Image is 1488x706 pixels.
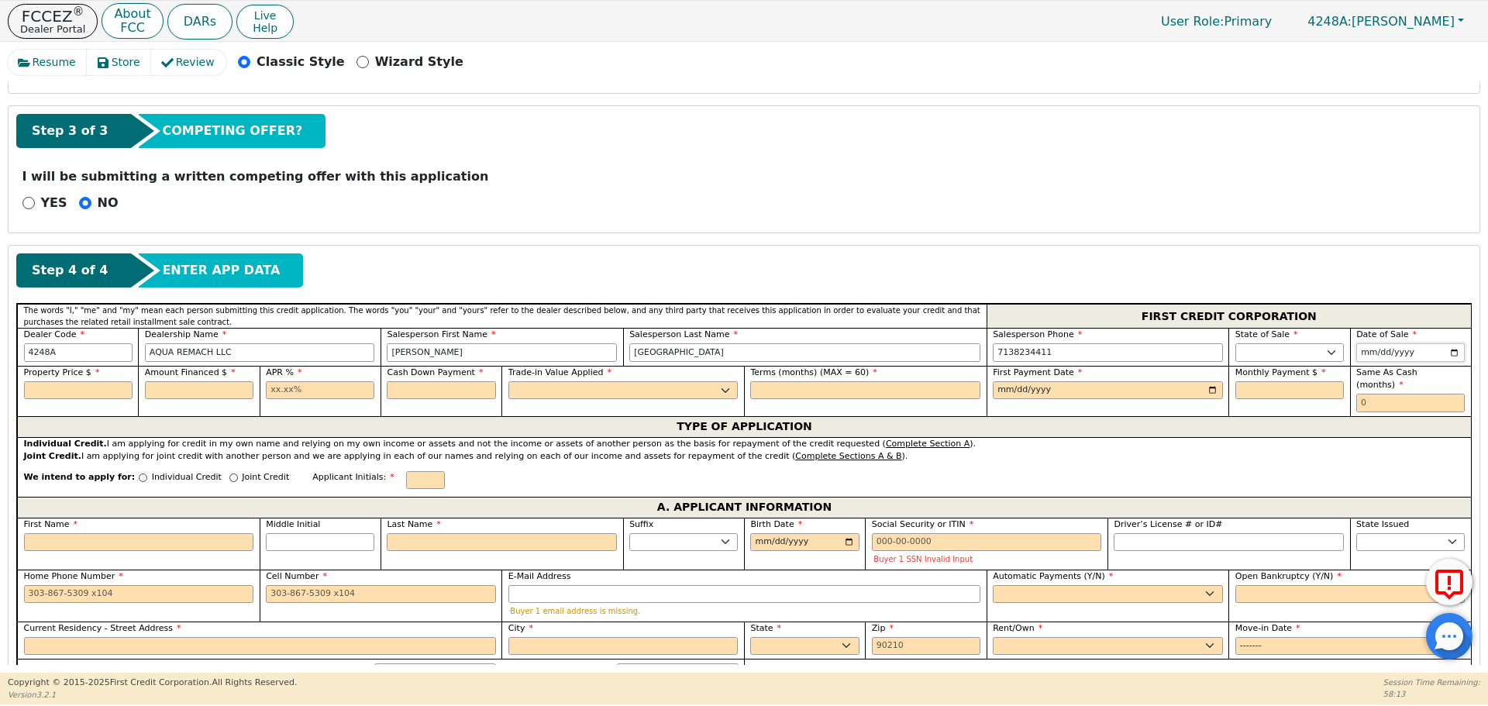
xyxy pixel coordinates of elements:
span: Terms (months) (MAX = 60) [750,367,869,377]
input: 303-867-5309 x104 [266,585,496,604]
input: 000-00-0000 [872,533,1102,552]
span: Rent/Own [993,623,1042,633]
span: [PERSON_NAME] [1307,14,1455,29]
input: 303-867-5309 x104 [993,343,1223,362]
span: Amount Financed $ [145,367,236,377]
span: Salesperson Last Name [629,329,738,339]
span: Suffix [629,519,653,529]
span: We intend to apply for: [24,471,136,497]
span: APR % [266,367,301,377]
span: Dealership Name [145,329,227,339]
span: Step 4 of 4 [32,261,108,280]
span: Middle Initial [266,519,320,529]
span: State [750,623,781,633]
span: First Name [24,519,78,529]
span: Move-in Date [1235,623,1300,633]
button: Review [151,50,226,75]
span: First Payment Date [993,367,1082,377]
span: Home Phone Number [24,571,123,581]
p: Joint Credit [242,471,289,484]
span: Cell Number [266,571,327,581]
p: Buyer 1 email address is missing. [510,607,978,615]
input: YYYY-MM-DD [1235,637,1466,656]
sup: ® [73,5,84,19]
span: A. APPLICANT INFORMATION [657,498,832,518]
div: I am applying for credit in my own name and relying on my own income or assets and not the income... [24,438,1466,451]
span: Date of Sale [1356,329,1417,339]
p: Version 3.2.1 [8,689,297,701]
input: xx.xx% [266,381,374,400]
span: Trade-in Value Applied [508,367,611,377]
div: I am applying for joint credit with another person and we are applying in each of our names and r... [24,450,1466,463]
span: Cash Down Payment [387,367,483,377]
span: Open Bankruptcy (Y/N) [1235,571,1342,581]
span: Social Security or ITIN [872,519,973,529]
span: Resume [33,54,76,71]
p: 58:13 [1383,688,1480,700]
input: 0 [1356,394,1465,412]
u: Complete Sections A & B [795,451,901,461]
button: Report Error to FCC [1426,559,1472,605]
p: Individual Credit [152,471,222,484]
span: Current Residency - Street Address [24,623,181,633]
span: Salesperson Phone [993,329,1082,339]
span: Dealer Code [24,329,84,339]
span: User Role : [1161,14,1224,29]
p: YES [41,194,67,212]
u: Complete Section A [886,439,970,449]
span: Gross Base Pay $ [290,664,363,674]
span: Salesperson First Name [387,329,495,339]
a: User Role:Primary [1145,6,1287,36]
span: Driver’s License # or ID# [1114,519,1222,529]
span: FIRST CREDIT CORPORATION [1142,306,1317,326]
button: Resume [8,50,88,75]
span: Automatic Payments (Y/N) [993,571,1113,581]
span: Step 3 of 3 [32,122,108,140]
p: Wizard Style [375,53,463,71]
span: Monthly Payment $ [1235,367,1326,377]
div: The words "I," "me" and "my" mean each person submitting this credit application. The words "you"... [17,304,987,328]
span: Last Name [387,519,440,529]
strong: Individual Credit. [24,439,107,449]
p: About [114,8,150,20]
span: E-Mail Address [508,571,571,581]
span: State of Sale [1235,329,1298,339]
p: FCC [114,22,150,34]
button: LiveHelp [236,5,294,39]
p: I will be submitting a written competing offer with this application [22,167,1466,186]
button: AboutFCC [102,3,163,40]
strong: Joint Credit. [24,451,81,461]
span: Store [112,54,140,71]
p: NO [98,194,119,212]
span: City [508,623,533,633]
span: COMPETING OFFER? [162,122,302,140]
p: Copyright © 2015- 2025 First Credit Corporation. [8,677,297,690]
span: Live [253,9,277,22]
span: Property Price $ [24,367,100,377]
button: Store [87,50,152,75]
input: 303-867-5309 x104 [24,585,254,604]
span: State Issued [1356,519,1409,529]
span: Applicant Initials: [312,472,394,482]
button: 4248A:[PERSON_NAME] [1291,9,1480,33]
span: TYPE OF APPLICATION [677,417,812,437]
span: All Rights Reserved. [212,677,297,687]
span: Same As Cash (months) [1356,367,1417,391]
span: Help [253,22,277,34]
input: YYYY-MM-DD [1356,343,1465,362]
input: YYYY-MM-DD [993,381,1223,400]
span: Birth Date [750,519,802,529]
input: 90210 [872,637,980,656]
span: Review [176,54,215,71]
button: FCCEZ®Dealer Portal [8,4,98,39]
p: Dealer Portal [20,24,85,34]
p: Primary [1145,6,1287,36]
p: Session Time Remaining: [1383,677,1480,688]
span: OT/Bonus $ [556,664,605,674]
p: FCCEZ [20,9,85,24]
input: YYYY-MM-DD [750,533,859,552]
